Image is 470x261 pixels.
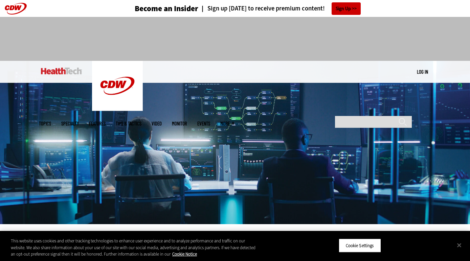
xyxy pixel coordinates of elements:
button: Cookie Settings [339,238,381,253]
a: Log in [417,69,428,75]
a: Become an Insider [109,5,198,13]
a: Sign up [DATE] to receive premium content! [198,5,325,12]
a: Events [197,121,210,126]
div: This website uses cookies and other tracking technologies to enhance user experience and to analy... [11,238,259,258]
span: Topics [39,121,51,126]
img: Home [41,68,82,74]
iframe: advertisement [112,24,358,54]
a: Features [89,121,106,126]
img: Home [92,61,143,111]
span: Specialty [61,121,79,126]
a: Video [152,121,162,126]
a: Sign Up [332,2,361,15]
button: Close [452,238,467,253]
h3: Become an Insider [135,5,198,13]
div: User menu [417,68,428,75]
span: More [220,121,234,126]
a: CDW [92,105,143,113]
a: More information about your privacy [172,251,197,257]
a: Tips & Tactics [116,121,141,126]
a: MonITor [172,121,187,126]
